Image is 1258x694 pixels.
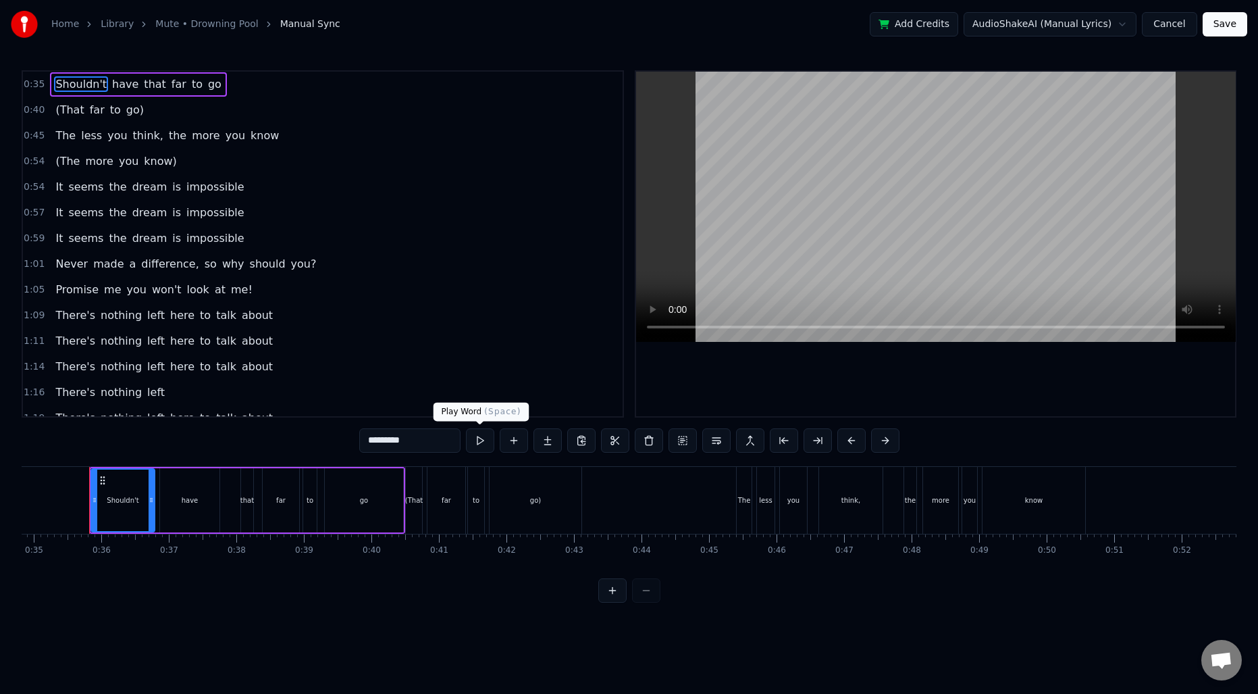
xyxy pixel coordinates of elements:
[93,545,111,556] div: 0:36
[107,495,138,505] div: Shouldn't
[1203,12,1247,36] button: Save
[405,495,423,505] div: (That
[240,307,274,323] span: about
[633,545,651,556] div: 0:44
[276,495,286,505] div: far
[224,128,246,143] span: you
[835,545,854,556] div: 0:47
[903,545,921,556] div: 0:48
[146,307,166,323] span: left
[131,230,169,246] span: dream
[24,334,45,348] span: 1:11
[24,129,45,143] span: 0:45
[107,205,128,220] span: the
[99,359,143,374] span: nothing
[738,495,751,505] div: The
[84,153,114,169] span: more
[442,495,451,505] div: far
[167,128,188,143] span: the
[125,282,147,297] span: you
[169,410,196,426] span: here
[24,283,45,297] span: 1:05
[307,495,313,505] div: to
[24,309,45,322] span: 1:09
[142,153,178,169] span: know)
[228,545,246,556] div: 0:38
[67,179,105,195] span: seems
[54,179,64,195] span: It
[170,76,188,92] span: far
[841,495,860,505] div: think,
[169,359,196,374] span: here
[24,180,45,194] span: 0:54
[117,153,140,169] span: you
[24,360,45,374] span: 1:14
[230,282,254,297] span: me!
[870,12,958,36] button: Add Credits
[215,307,238,323] span: talk
[213,282,227,297] span: at
[99,410,143,426] span: nothing
[24,155,45,168] span: 0:54
[107,179,128,195] span: the
[146,333,166,349] span: left
[215,359,238,374] span: talk
[207,76,223,92] span: go
[221,256,246,272] span: why
[185,179,246,195] span: impossible
[240,495,254,505] div: that
[768,545,786,556] div: 0:46
[1173,545,1191,556] div: 0:52
[169,307,196,323] span: here
[249,128,280,143] span: know
[25,545,43,556] div: 0:35
[132,128,165,143] span: think,
[140,256,200,272] span: difference,
[360,495,368,505] div: go
[54,307,97,323] span: There's
[248,256,287,272] span: should
[240,410,274,426] span: about
[430,545,448,556] div: 0:41
[88,102,106,118] span: far
[54,102,85,118] span: (That
[190,76,204,92] span: to
[54,333,97,349] span: There's
[1142,12,1197,36] button: Cancel
[484,407,521,416] span: ( Space )
[24,257,45,271] span: 1:01
[103,282,122,297] span: me
[24,103,45,117] span: 0:40
[146,385,166,400] span: left
[24,206,45,220] span: 0:57
[240,359,274,374] span: about
[363,545,381,556] div: 0:40
[54,230,64,246] span: It
[240,333,274,349] span: about
[787,495,800,505] div: you
[67,205,105,220] span: seems
[54,282,100,297] span: Promise
[932,495,949,505] div: more
[131,179,169,195] span: dream
[11,11,38,38] img: youka
[215,410,238,426] span: talk
[1038,545,1056,556] div: 0:50
[203,256,218,272] span: so
[155,18,258,31] a: Mute • Drowning Pool
[1105,545,1124,556] div: 0:51
[169,333,196,349] span: here
[565,545,583,556] div: 0:43
[146,410,166,426] span: left
[101,18,134,31] a: Library
[1025,495,1043,505] div: know
[190,128,221,143] span: more
[151,282,183,297] span: won't
[199,410,212,426] span: to
[54,205,64,220] span: It
[970,545,989,556] div: 0:49
[171,179,182,195] span: is
[24,78,45,91] span: 0:35
[54,410,97,426] span: There's
[125,102,145,118] span: go)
